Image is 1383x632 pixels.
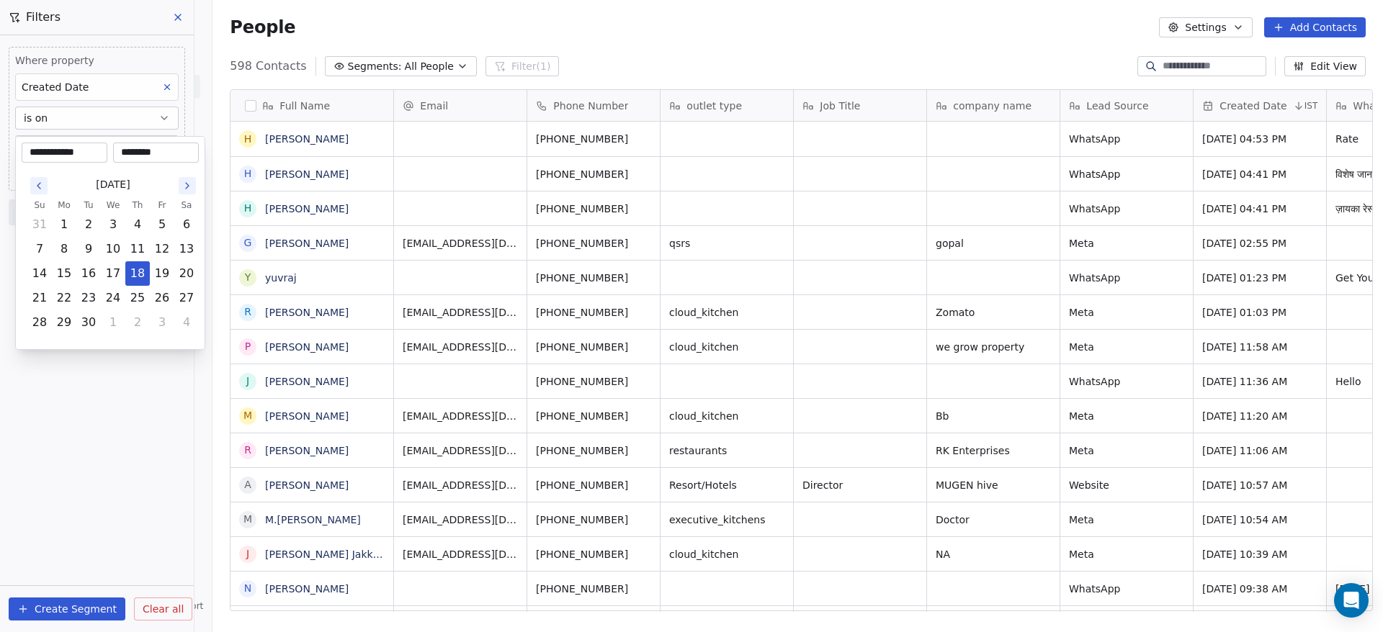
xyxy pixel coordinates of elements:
[151,238,174,261] button: Friday, September 12th, 2025
[53,238,76,261] button: Monday, September 8th, 2025
[175,286,198,310] button: Saturday, September 27th, 2025
[76,198,101,212] th: Tuesday
[175,213,198,236] button: Saturday, September 6th, 2025
[150,198,174,212] th: Friday
[53,262,76,285] button: Monday, September 15th, 2025
[53,286,76,310] button: Monday, September 22nd, 2025
[126,311,149,334] button: Thursday, October 2nd, 2025
[126,286,149,310] button: Thursday, September 25th, 2025
[174,198,199,212] th: Saturday
[77,311,100,334] button: Tuesday, September 30th, 2025
[151,286,174,310] button: Friday, September 26th, 2025
[102,238,125,261] button: Wednesday, September 10th, 2025
[28,311,51,334] button: Sunday, September 28th, 2025
[175,311,198,334] button: Saturday, October 4th, 2025
[77,213,100,236] button: Tuesday, September 2nd, 2025
[30,177,48,194] button: Go to the Previous Month
[28,262,51,285] button: Sunday, September 14th, 2025
[179,177,196,194] button: Go to the Next Month
[28,213,51,236] button: Sunday, August 31st, 2025
[28,286,51,310] button: Sunday, September 21st, 2025
[27,198,199,335] table: September 2025
[28,238,51,261] button: Sunday, September 7th, 2025
[151,213,174,236] button: Friday, September 5th, 2025
[151,262,174,285] button: Friday, September 19th, 2025
[52,198,76,212] th: Monday
[175,262,198,285] button: Saturday, September 20th, 2025
[53,311,76,334] button: Monday, September 29th, 2025
[102,213,125,236] button: Wednesday, September 3rd, 2025
[175,238,198,261] button: Saturday, September 13th, 2025
[102,286,125,310] button: Wednesday, September 24th, 2025
[102,311,125,334] button: Wednesday, October 1st, 2025
[126,238,149,261] button: Thursday, September 11th, 2025
[77,262,100,285] button: Tuesday, September 16th, 2025
[102,262,125,285] button: Wednesday, September 17th, 2025
[126,213,149,236] button: Thursday, September 4th, 2025
[101,198,125,212] th: Wednesday
[125,198,150,212] th: Thursday
[151,311,174,334] button: Friday, October 3rd, 2025
[53,213,76,236] button: Monday, September 1st, 2025
[126,262,149,285] button: Today, Thursday, September 18th, 2025, selected
[77,238,100,261] button: Tuesday, September 9th, 2025
[77,286,100,310] button: Tuesday, September 23rd, 2025
[96,177,130,192] span: [DATE]
[27,198,52,212] th: Sunday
